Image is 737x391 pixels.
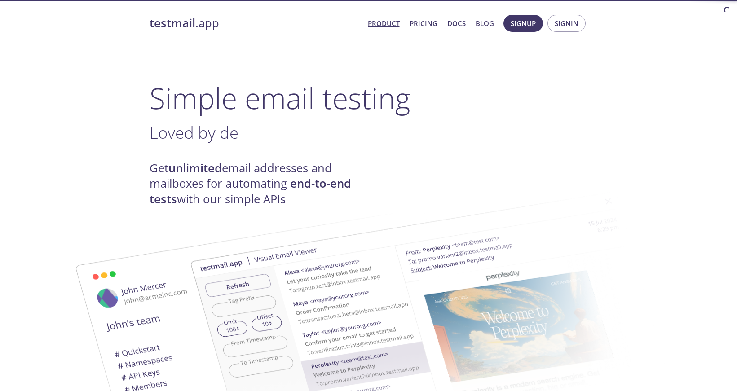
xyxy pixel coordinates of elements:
[150,161,369,207] h4: Get email addresses and mailboxes for automating with our simple APIs
[503,15,543,32] button: Signup
[368,18,400,29] a: Product
[547,15,586,32] button: Signin
[410,18,437,29] a: Pricing
[150,121,238,144] span: Loved by de
[476,18,494,29] a: Blog
[150,176,351,206] strong: end-to-end tests
[150,16,361,31] a: testmail.app
[511,18,536,29] span: Signup
[555,18,578,29] span: Signin
[168,160,222,176] strong: unlimited
[150,15,195,31] strong: testmail
[150,81,588,115] h1: Simple email testing
[447,18,466,29] a: Docs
